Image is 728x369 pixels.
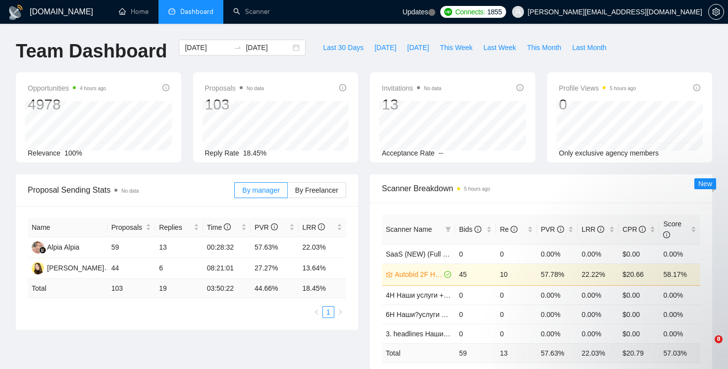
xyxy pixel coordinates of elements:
[382,82,441,94] span: Invitations
[311,306,322,318] li: Previous Page
[322,306,334,318] li: 1
[185,42,230,53] input: Start date
[203,258,251,279] td: 08:21:01
[203,279,251,298] td: 03:50:22
[515,8,521,15] span: user
[521,40,567,55] button: This Month
[317,40,369,55] button: Last 30 Days
[28,82,106,94] span: Opportunities
[464,186,490,192] time: 5 hours ago
[107,237,155,258] td: 59
[233,7,270,16] a: searchScanner
[382,343,455,363] td: Total
[8,4,24,20] img: logo
[16,40,167,63] h1: Team Dashboard
[709,8,724,16] span: setting
[386,250,479,258] a: SaaS (NEW) (Full text search)
[64,149,82,157] span: 100%
[386,330,581,338] a: 3. headlines Наши услуги + не известна ЦА (минус наша ЦА)
[334,306,346,318] li: Next Page
[439,149,443,157] span: --
[318,223,325,230] span: info-circle
[28,149,60,157] span: Relevance
[207,223,231,231] span: Time
[299,279,347,298] td: 18.45 %
[47,263,104,273] div: [PERSON_NAME]
[159,222,191,233] span: Replies
[659,264,700,285] td: 58.17%
[32,264,104,271] a: VM[PERSON_NAME]
[80,86,106,91] time: 4 hours ago
[243,149,266,157] span: 18.45%
[234,44,242,52] span: to
[459,225,481,233] span: Bids
[162,84,169,91] span: info-circle
[299,258,347,279] td: 13.64%
[47,242,79,253] div: Alpia Alpia
[639,226,646,233] span: info-circle
[577,244,619,264] td: 0.00%
[180,7,213,16] span: Dashboard
[374,42,396,53] span: [DATE]
[659,244,700,264] td: 0.00%
[597,226,604,233] span: info-circle
[474,226,481,233] span: info-circle
[440,42,472,53] span: This Week
[251,258,298,279] td: 27.27%
[246,42,291,53] input: End date
[121,188,139,194] span: No data
[444,8,452,16] img: upwork-logo.png
[334,306,346,318] button: right
[369,40,402,55] button: [DATE]
[299,237,347,258] td: 22.03%
[251,237,298,258] td: 57.63%
[155,237,203,258] td: 13
[496,285,537,305] td: 0
[271,223,278,230] span: info-circle
[623,225,646,233] span: CPR
[496,343,537,363] td: 13
[455,324,496,343] td: 0
[708,4,724,20] button: setting
[382,149,435,157] span: Acceptance Rate
[527,42,561,53] span: This Month
[28,184,234,196] span: Proposal Sending Stats
[577,264,619,285] td: 22.22%
[445,226,451,232] span: filter
[311,306,322,318] button: left
[619,244,660,264] td: $0.00
[663,231,670,238] span: info-circle
[119,7,149,16] a: homeHome
[32,243,79,251] a: AAAlpia Alpia
[559,149,659,157] span: Only exclusive agency members
[455,264,496,285] td: 45
[455,285,496,305] td: 0
[32,241,44,254] img: AA
[693,84,700,91] span: info-circle
[455,305,496,324] td: 0
[242,186,279,194] span: By manager
[155,218,203,237] th: Replies
[496,244,537,264] td: 0
[303,223,325,231] span: LRR
[478,40,521,55] button: Last Week
[500,225,518,233] span: Re
[203,237,251,258] td: 00:28:32
[28,279,107,298] td: Total
[323,42,364,53] span: Last 30 Days
[559,82,636,94] span: Profile Views
[511,226,518,233] span: info-circle
[537,264,578,285] td: 57.78%
[455,244,496,264] td: 0
[28,218,107,237] th: Name
[577,343,619,363] td: 22.03 %
[659,343,700,363] td: 57.03 %
[715,335,723,343] span: 8
[444,271,451,278] span: check-circle
[32,262,44,274] img: VM
[337,309,343,315] span: right
[541,225,564,233] span: PVR
[402,40,434,55] button: [DATE]
[339,84,346,91] span: info-circle
[386,311,478,318] a: 6H Наши?услуги + наша?ЦА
